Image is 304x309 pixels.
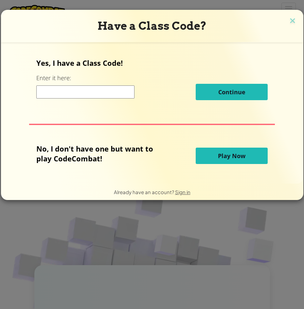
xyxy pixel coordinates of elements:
span: Continue [218,88,245,96]
span: Already have an account? [114,189,175,195]
span: Play Now [218,152,245,160]
p: Yes, I have a Class Code! [36,58,268,68]
button: Play Now [196,148,268,164]
button: Continue [196,84,268,100]
span: Have a Class Code? [98,19,206,32]
a: Sign in [175,189,190,195]
p: No, I don't have one but want to play CodeCombat! [36,144,163,163]
label: Enter it here: [36,74,71,82]
img: close icon [288,16,297,26]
